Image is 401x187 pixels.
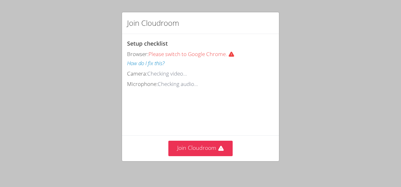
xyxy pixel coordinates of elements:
span: Checking audio... [158,80,198,88]
span: Setup checklist [127,40,168,47]
span: Microphone: [127,80,158,88]
span: Please switch to Google Chrome. [148,50,237,58]
button: How do I fix this? [127,59,165,68]
span: Checking video... [147,70,187,77]
span: Browser: [127,50,148,58]
h2: Join Cloudroom [127,17,179,29]
button: Join Cloudroom [168,141,233,156]
span: Camera: [127,70,147,77]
